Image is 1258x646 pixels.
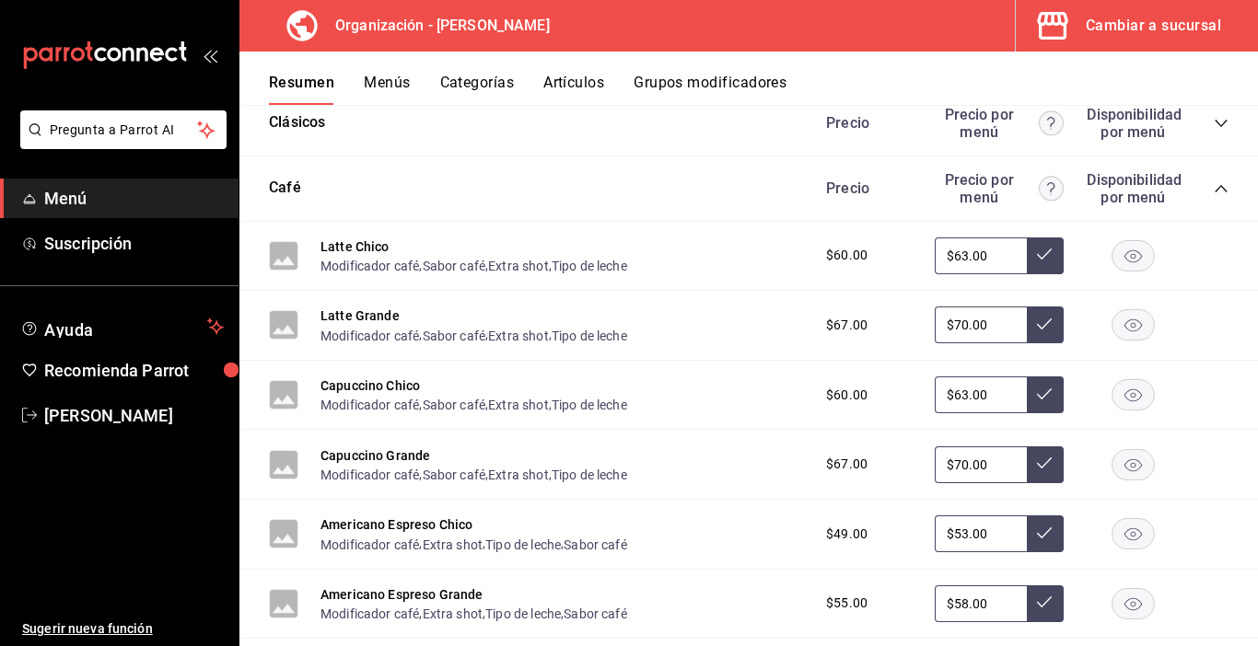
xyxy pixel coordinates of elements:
[423,536,483,554] button: Extra shot
[935,515,1027,552] input: Sin ajuste
[935,306,1027,343] input: Sin ajuste
[423,257,486,275] button: Sabor café
[808,179,926,197] div: Precio
[269,74,1258,105] div: navigation tabs
[488,257,549,275] button: Extra shot
[488,327,549,345] button: Extra shot
[1087,171,1179,206] div: Disponibilidad por menú
[552,396,627,414] button: Tipo de leche
[320,466,419,484] button: Modificador café
[935,171,1064,206] div: Precio por menú
[552,327,627,345] button: Tipo de leche
[269,178,301,199] button: Café
[44,316,200,338] span: Ayuda
[269,112,325,133] button: Clásicos
[552,466,627,484] button: Tipo de leche
[423,327,486,345] button: Sabor café
[320,446,430,465] button: Capuccino Grande
[423,605,483,623] button: Extra shot
[935,237,1027,274] input: Sin ajuste
[826,316,868,335] span: $67.00
[320,395,627,414] div: , , ,
[44,186,224,211] span: Menú
[320,536,419,554] button: Modificador café
[320,534,627,553] div: , , ,
[203,48,217,63] button: open_drawer_menu
[320,306,400,325] button: Latte Grande
[826,594,868,613] span: $55.00
[634,74,786,105] button: Grupos modificadores
[1214,181,1229,196] button: collapse-category-row
[485,536,561,554] button: Tipo de leche
[320,376,420,395] button: Capuccino Chico
[485,605,561,623] button: Tipo de leche
[935,106,1064,141] div: Precio por menú
[320,256,627,275] div: , , ,
[826,525,868,544] span: $49.00
[564,605,627,623] button: Sabor café
[826,386,868,405] span: $60.00
[320,15,550,37] h3: Organización - [PERSON_NAME]
[552,257,627,275] button: Tipo de leche
[935,585,1027,622] input: Sin ajuste
[543,74,604,105] button: Artículos
[320,257,419,275] button: Modificador café
[22,619,224,639] span: Sugerir nueva función
[808,114,926,132] div: Precio
[13,133,227,153] a: Pregunta a Parrot AI
[423,466,486,484] button: Sabor café
[1086,13,1221,39] div: Cambiar a sucursal
[44,231,224,256] span: Suscripción
[364,74,410,105] button: Menús
[1214,116,1229,131] button: collapse-category-row
[320,325,627,344] div: , , ,
[320,327,419,345] button: Modificador café
[935,446,1027,483] input: Sin ajuste
[44,358,224,383] span: Recomienda Parrot
[440,74,515,105] button: Categorías
[20,110,227,149] button: Pregunta a Parrot AI
[826,455,868,474] span: $67.00
[320,605,419,623] button: Modificador café
[488,396,549,414] button: Extra shot
[320,396,419,414] button: Modificador café
[935,376,1027,413] input: Sin ajuste
[423,396,486,414] button: Sabor café
[320,465,627,484] div: , , ,
[320,237,390,256] button: Latte Chico
[320,515,472,534] button: Americano Espreso Chico
[269,74,334,105] button: Resumen
[320,585,483,604] button: Americano Espreso Grande
[44,403,224,428] span: [PERSON_NAME]
[488,466,549,484] button: Extra shot
[826,246,868,265] span: $60.00
[320,604,627,623] div: , , ,
[1087,106,1179,141] div: Disponibilidad por menú
[50,121,198,140] span: Pregunta a Parrot AI
[564,536,627,554] button: Sabor café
